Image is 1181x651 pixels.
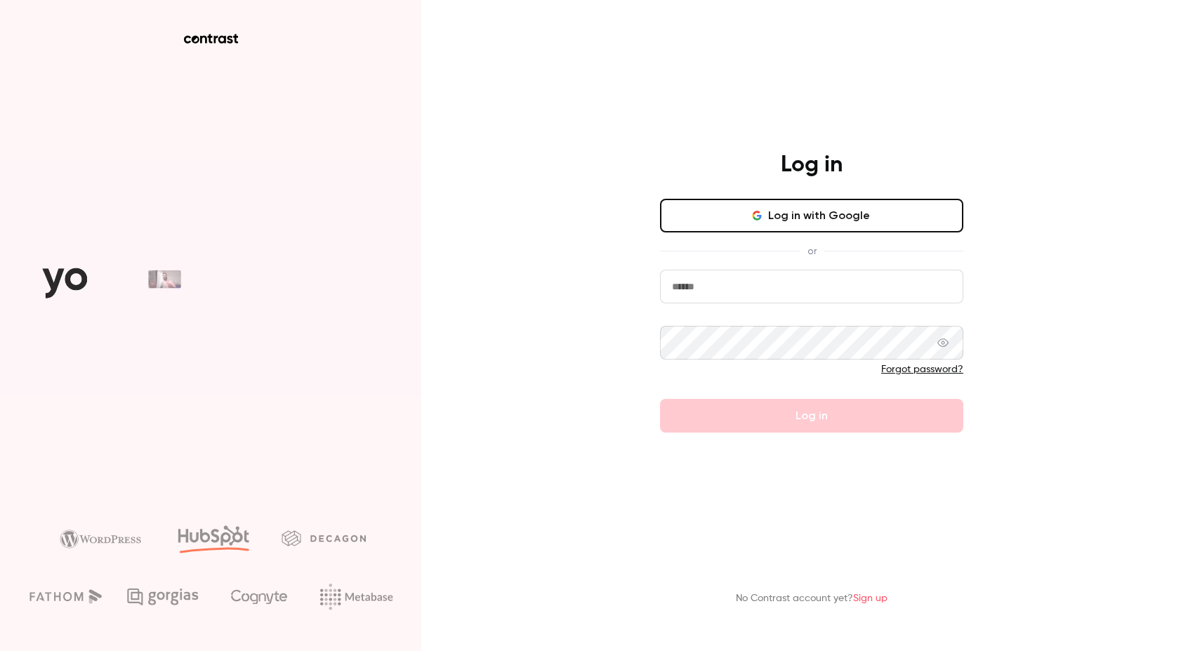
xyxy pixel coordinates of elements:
[660,199,963,232] button: Log in with Google
[781,151,843,179] h4: Log in
[853,593,888,603] a: Sign up
[800,244,824,258] span: or
[736,591,888,606] p: No Contrast account yet?
[282,530,366,546] img: decagon
[881,364,963,374] a: Forgot password?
